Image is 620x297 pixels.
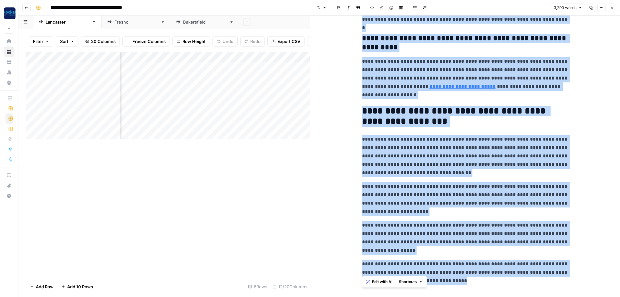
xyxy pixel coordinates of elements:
[60,38,68,45] span: Sort
[277,38,300,45] span: Export CSV
[4,7,15,19] img: Rocket Pilots Logo
[4,78,14,88] a: Settings
[170,16,239,28] a: [GEOGRAPHIC_DATA]
[114,19,158,25] div: [GEOGRAPHIC_DATA]
[267,36,305,47] button: Export CSV
[26,281,57,292] button: Add Row
[270,281,310,292] div: 12/20 Columns
[372,279,392,285] span: Edit with AI
[364,278,395,286] button: Edit with AI
[4,170,14,180] a: AirOps Academy
[212,36,238,47] button: Undo
[56,36,78,47] button: Sort
[222,38,233,45] span: Undo
[554,5,576,11] span: 3,290 words
[33,16,102,28] a: [GEOGRAPHIC_DATA]
[4,181,14,190] div: What's new?
[67,283,93,290] span: Add 10 Rows
[4,5,14,21] button: Workspace: Rocket Pilots
[36,283,54,290] span: Add Row
[102,16,170,28] a: [GEOGRAPHIC_DATA]
[29,36,53,47] button: Filter
[182,38,206,45] span: Row Height
[4,36,14,47] a: Home
[245,281,270,292] div: 6 Rows
[33,38,43,45] span: Filter
[183,19,227,25] div: [GEOGRAPHIC_DATA]
[399,279,417,285] span: Shortcuts
[81,36,120,47] button: 20 Columns
[4,57,14,67] a: Your Data
[4,191,14,201] button: Help + Support
[4,47,14,57] a: Browse
[172,36,210,47] button: Row Height
[4,67,14,78] a: Usage
[132,38,166,45] span: Freeze Columns
[46,19,89,25] div: [GEOGRAPHIC_DATA]
[396,278,425,286] button: Shortcuts
[4,180,14,191] button: What's new?
[91,38,116,45] span: 20 Columns
[122,36,170,47] button: Freeze Columns
[57,281,97,292] button: Add 10 Rows
[551,4,585,12] button: 3,290 words
[250,38,261,45] span: Redo
[240,36,265,47] button: Redo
